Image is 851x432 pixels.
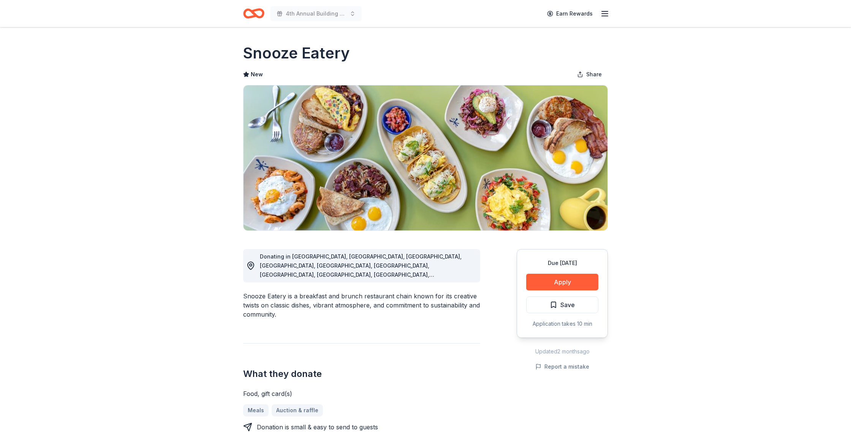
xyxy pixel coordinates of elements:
[257,423,378,432] div: Donation is small & easy to send to guests
[243,5,264,22] a: Home
[244,85,607,230] img: Image for Snooze Eatery
[243,43,350,64] h1: Snooze Eatery
[535,362,589,371] button: Report a mistake
[243,368,480,380] h2: What they donate
[260,253,462,287] span: Donating in [GEOGRAPHIC_DATA], [GEOGRAPHIC_DATA], [GEOGRAPHIC_DATA], [GEOGRAPHIC_DATA], [GEOGRAPH...
[526,319,598,328] div: Application takes 10 min
[526,296,598,313] button: Save
[272,404,323,416] a: Auction & raffle
[586,70,602,79] span: Share
[526,274,598,290] button: Apply
[286,9,346,18] span: 4th Annual Building Hope Gala
[571,67,608,82] button: Share
[543,7,597,20] a: Earn Rewards
[526,259,598,268] div: Due [DATE]
[243,292,480,319] div: Snooze Eatery is a breakfast and brunch restaurant chain known for its creative twists on classic...
[243,389,480,398] div: Food, gift card(s)
[560,300,575,310] span: Save
[270,6,362,21] button: 4th Annual Building Hope Gala
[243,404,269,416] a: Meals
[251,70,263,79] span: New
[517,347,608,356] div: Updated 2 months ago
